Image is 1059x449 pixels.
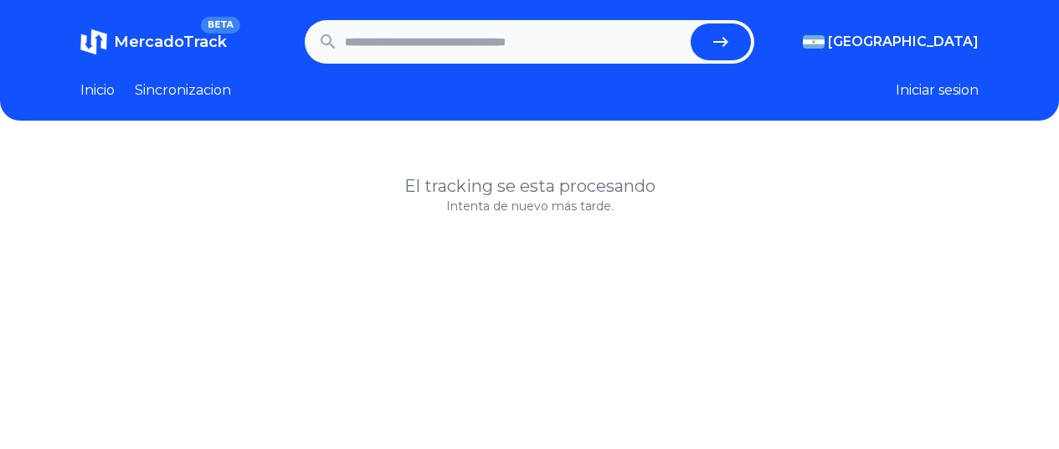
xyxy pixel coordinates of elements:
[896,80,979,101] button: Iniciar sesion
[201,17,240,34] span: BETA
[828,32,979,52] span: [GEOGRAPHIC_DATA]
[803,35,825,49] img: Argentina
[135,80,231,101] a: Sincronizacion
[80,28,227,55] a: MercadoTrackBETA
[80,28,107,55] img: MercadoTrack
[803,32,979,52] button: [GEOGRAPHIC_DATA]
[80,174,979,198] h1: El tracking se esta procesando
[114,33,227,51] span: MercadoTrack
[80,80,115,101] a: Inicio
[80,198,979,214] p: Intenta de nuevo más tarde.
